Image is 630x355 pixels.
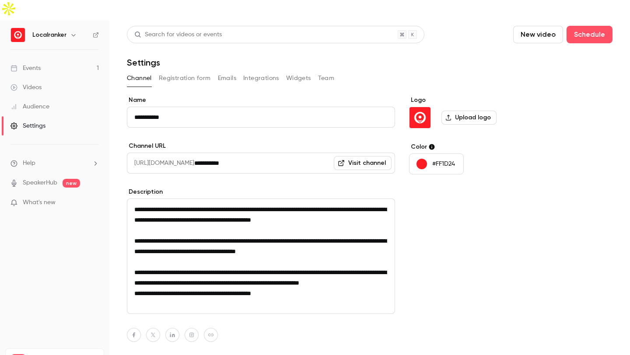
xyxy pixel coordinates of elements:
[10,159,99,168] li: help-dropdown-opener
[127,142,395,150] label: Channel URL
[127,57,160,68] h1: Settings
[32,31,66,39] h6: Localranker
[409,96,543,104] label: Logo
[318,71,335,85] button: Team
[432,160,455,168] p: #FF1D24
[63,179,80,188] span: new
[513,26,563,43] button: New video
[127,153,194,174] span: [URL][DOMAIN_NAME]
[409,143,543,151] label: Color
[159,71,211,85] button: Registration form
[23,198,56,207] span: What's new
[441,111,497,125] label: Upload logo
[286,71,311,85] button: Widgets
[23,159,35,168] span: Help
[127,188,395,196] label: Description
[409,153,464,174] button: #FF1D24
[243,71,279,85] button: Integrations
[11,28,25,42] img: Localranker
[23,178,57,188] a: SpeakerHub
[127,71,152,85] button: Channel
[10,122,45,130] div: Settings
[10,102,49,111] div: Audience
[10,83,42,92] div: Videos
[127,96,395,104] label: Name
[567,26,612,43] button: Schedule
[218,71,236,85] button: Emails
[10,64,41,73] div: Events
[409,107,430,128] img: Localranker
[134,30,222,39] div: Search for videos or events
[334,156,392,170] a: Visit channel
